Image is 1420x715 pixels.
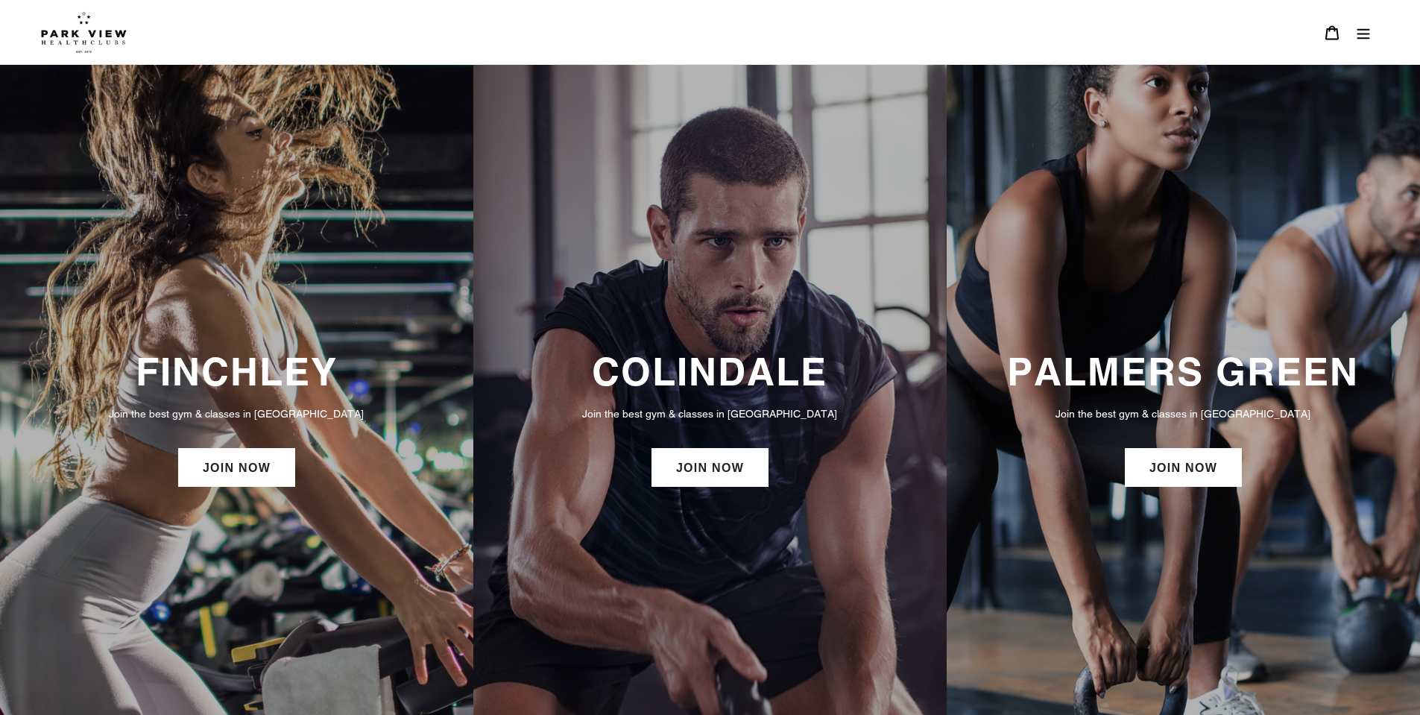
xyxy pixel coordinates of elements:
[962,349,1405,394] h3: PALMERS GREEN
[962,406,1405,422] p: Join the best gym & classes in [GEOGRAPHIC_DATA]
[1125,448,1242,487] a: JOIN NOW: Palmers Green Membership
[41,11,127,53] img: Park view health clubs is a gym near you.
[488,349,932,394] h3: COLINDALE
[15,406,458,422] p: Join the best gym & classes in [GEOGRAPHIC_DATA]
[15,349,458,394] h3: FINCHLEY
[488,406,932,422] p: Join the best gym & classes in [GEOGRAPHIC_DATA]
[178,448,295,487] a: JOIN NOW: Finchley Membership
[651,448,769,487] a: JOIN NOW: Colindale Membership
[1348,16,1379,48] button: Menu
